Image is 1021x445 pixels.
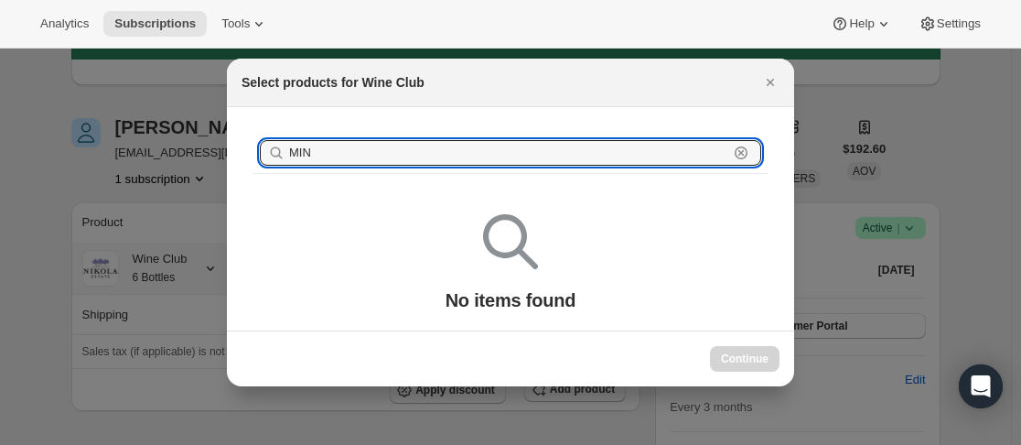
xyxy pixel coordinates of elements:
button: Close [758,70,783,95]
span: Subscriptions [114,16,196,31]
p: No items found [446,289,576,311]
span: Analytics [40,16,89,31]
span: Settings [937,16,981,31]
p: Try changing the filters or search term [411,326,610,344]
div: Open Intercom Messenger [959,364,1003,408]
button: Analytics [29,11,100,37]
button: Help [820,11,903,37]
span: Tools [221,16,250,31]
button: Clear [732,144,750,162]
h2: Select products for Wine Club [242,73,425,92]
span: Help [849,16,874,31]
button: Tools [210,11,279,37]
button: Subscriptions [103,11,207,37]
button: Settings [908,11,992,37]
img: Empty search results [483,214,538,269]
input: Search products [289,140,728,166]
